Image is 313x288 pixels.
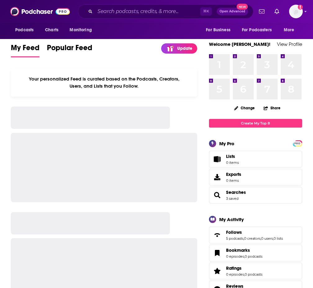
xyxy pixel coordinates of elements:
span: Lists [211,155,224,164]
button: open menu [65,24,100,36]
span: Lists [226,154,239,159]
a: Update [161,43,197,54]
a: Follows [226,229,283,235]
a: Searches [211,191,224,199]
span: Open Advanced [220,10,245,13]
a: Exports [209,169,302,185]
button: open menu [238,24,281,36]
span: Monitoring [70,26,92,34]
span: Bookmarks [209,245,302,261]
a: PRO [294,141,301,145]
button: Show profile menu [289,5,303,18]
img: User Profile [289,5,303,18]
a: 5 podcasts [226,236,243,241]
span: , [243,236,244,241]
a: Charts [41,24,62,36]
a: Ratings [211,267,224,275]
span: More [284,26,294,34]
span: My Feed [11,43,39,56]
div: My Pro [219,141,234,146]
svg: Add a profile image [298,5,303,10]
a: Ratings [226,265,262,271]
span: For Business [206,26,230,34]
button: open menu [11,24,42,36]
button: Share [263,102,281,114]
span: Ratings [209,263,302,279]
span: Ratings [226,265,242,271]
a: 0 creators [244,236,261,241]
a: 3 saved [226,196,238,201]
button: open menu [279,24,302,36]
a: Bookmarks [226,247,262,253]
a: Show notifications dropdown [256,6,267,17]
span: 0 items [226,160,239,165]
p: Update [177,46,192,51]
button: Change [230,104,258,112]
a: Lists [209,151,302,168]
span: Follows [226,229,242,235]
span: PRO [294,141,301,146]
div: Search podcasts, credits, & more... [78,4,253,19]
div: My Activity [219,216,244,222]
a: 0 episodes [226,254,244,259]
a: 0 lists [274,236,283,241]
a: My Feed [11,43,39,57]
a: Follows [211,231,224,239]
a: Popular Feed [47,43,92,57]
a: 0 podcasts [245,272,262,277]
a: 0 users [261,236,273,241]
a: Searches [226,190,246,195]
a: View Profile [277,41,302,47]
span: Popular Feed [47,43,92,56]
span: 0 items [226,178,241,183]
span: Follows [209,227,302,243]
span: Bookmarks [226,247,250,253]
span: For Podcasters [242,26,272,34]
span: Searches [209,187,302,203]
span: Lists [226,154,235,159]
span: ⌘ K [200,7,212,15]
a: 0 podcasts [245,254,262,259]
span: New [237,4,248,10]
button: open menu [202,24,238,36]
span: Charts [45,26,58,34]
img: Podchaser - Follow, Share and Rate Podcasts [10,6,70,17]
span: Exports [226,172,241,177]
div: Your personalized Feed is curated based on the Podcasts, Creators, Users, and Lists that you Follow. [11,68,197,97]
span: , [261,236,261,241]
button: Open AdvancedNew [217,8,248,15]
a: Create My Top 8 [209,119,302,127]
span: Exports [211,173,224,181]
a: Welcome [PERSON_NAME]! [209,41,270,47]
span: Logged in as sarahhallprinc [289,5,303,18]
a: Show notifications dropdown [272,6,282,17]
a: Bookmarks [211,249,224,257]
a: 0 episodes [226,272,244,277]
input: Search podcasts, credits, & more... [95,7,200,16]
span: Podcasts [15,26,34,34]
